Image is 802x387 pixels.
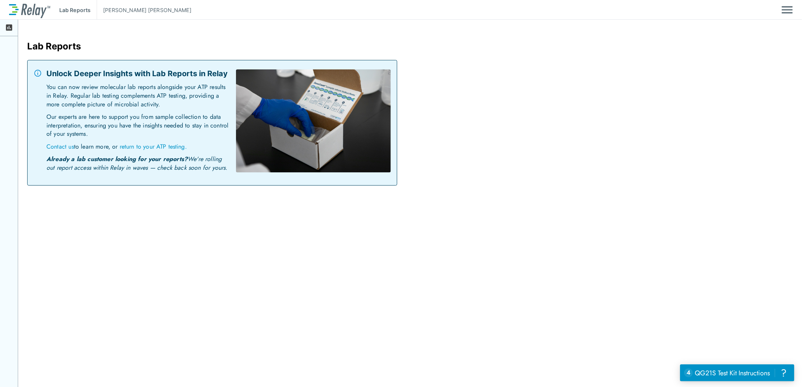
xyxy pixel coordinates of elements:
img: Lab Reports Preview [236,69,391,172]
p: Our experts are here to support you from sample collection to data interpretation, ensuring you h... [46,113,230,143]
p: to learn more, or [46,142,230,155]
p: [PERSON_NAME] [PERSON_NAME] [103,6,191,14]
img: Drawer Icon [782,3,793,17]
p: Lab Reports [59,6,91,14]
em: We're rolling out report access within Relay in waves — check back soon for yours. [46,155,228,172]
p: You can now review molecular lab reports alongside your ATP results in Relay. Regular lab testing... [46,83,230,113]
iframe: Resource center [680,364,794,381]
p: return to your ATP testing. [120,142,187,151]
p: Unlock Deeper Insights with Lab Reports in Relay [46,68,230,79]
button: Main menu [782,3,793,17]
a: Contact us [46,142,74,151]
img: LuminUltra Relay [9,2,50,18]
strong: Already a lab customer looking for your reports? [46,155,188,163]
